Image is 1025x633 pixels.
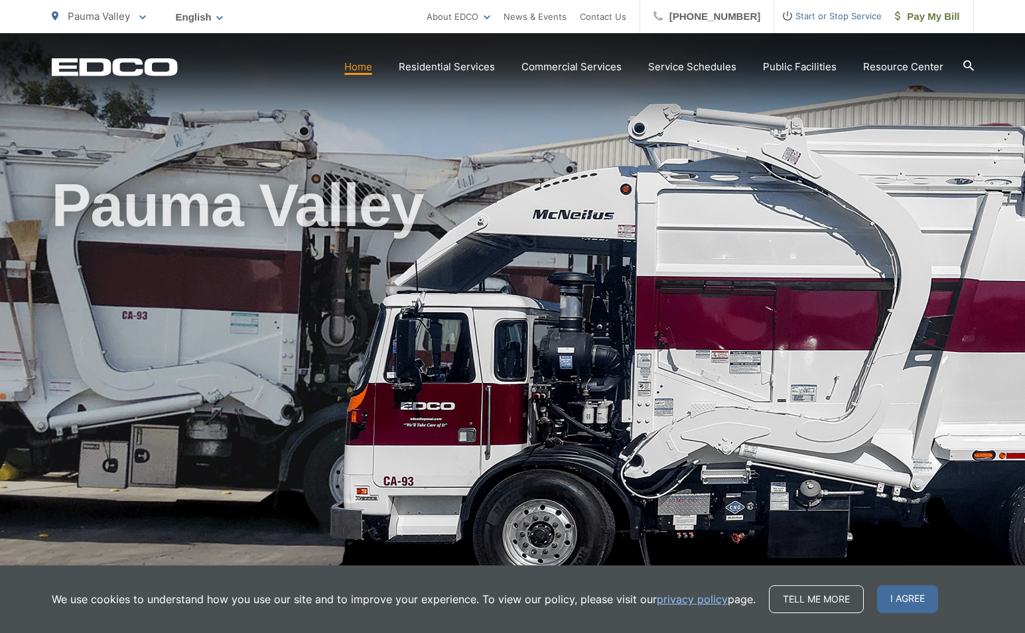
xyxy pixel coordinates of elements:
a: Residential Services [399,59,495,75]
a: Commercial Services [521,59,622,75]
span: English [166,6,233,28]
a: News & Events [504,9,567,25]
a: EDCD logo. Return to the homepage. [52,58,178,76]
a: Service Schedules [648,59,736,75]
p: We use cookies to understand how you use our site and to improve your experience. To view our pol... [52,591,756,607]
a: Home [344,59,372,75]
a: Resource Center [863,59,943,75]
a: Public Facilities [763,59,837,75]
h1: Pauma Valley [52,172,974,592]
a: Tell me more [769,585,864,613]
a: About EDCO [427,9,490,25]
a: privacy policy [657,591,728,607]
span: Pauma Valley [68,10,130,23]
a: Contact Us [580,9,626,25]
span: I agree [877,585,938,613]
span: Pay My Bill [895,9,959,25]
